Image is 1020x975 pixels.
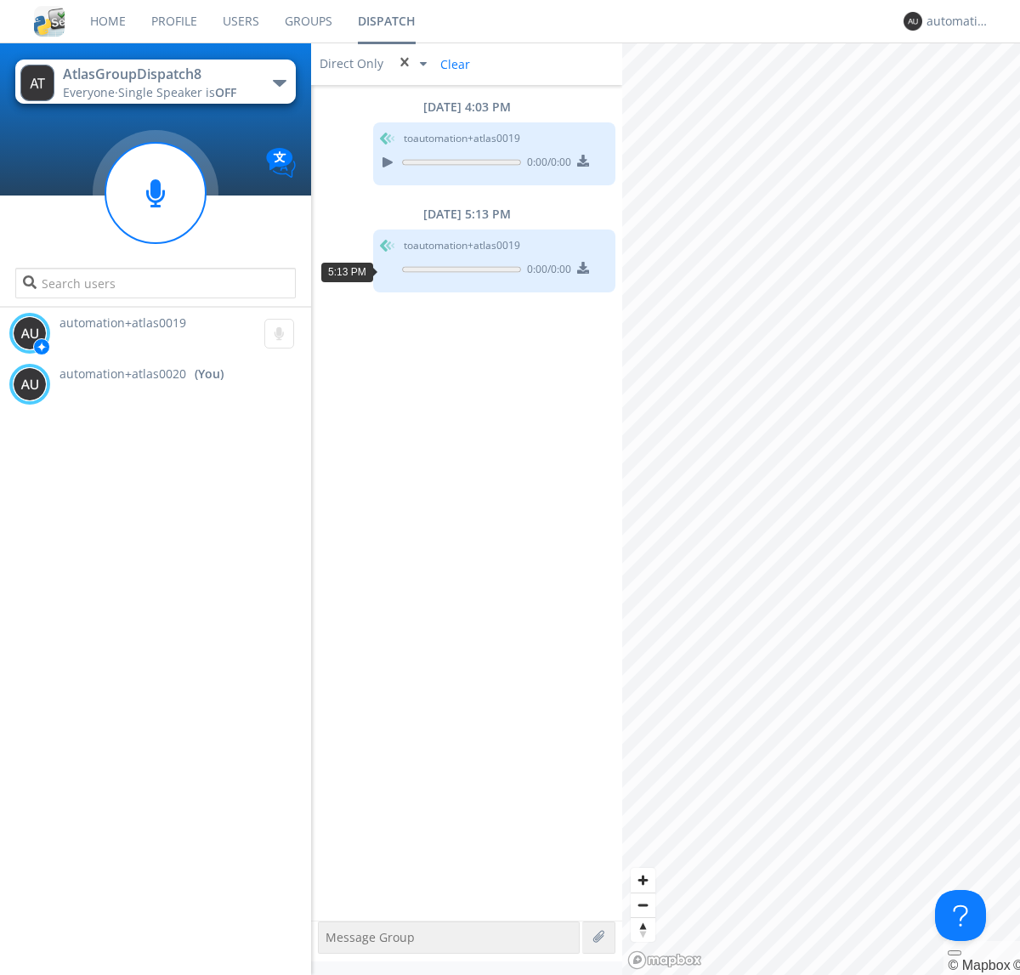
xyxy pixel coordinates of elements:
button: Zoom out [631,893,655,917]
span: 0:00 / 0:00 [521,262,571,281]
span: automation+atlas0019 [59,315,186,331]
span: Reset bearing to north [631,918,655,942]
span: Zoom out [631,893,655,917]
span: Clear [430,51,477,77]
span: Single Speaker is [118,84,236,100]
img: 373638.png [20,65,54,101]
div: [DATE] 4:03 PM [311,99,622,116]
button: Zoom in [631,868,655,893]
button: Reset bearing to north [631,917,655,942]
img: 373638.png [13,316,47,350]
img: caret-down-sm.svg [420,62,427,66]
div: Everyone · [63,84,254,101]
span: 0:00 / 0:00 [521,155,571,173]
span: to automation+atlas0019 [404,131,520,146]
div: [DATE] 5:13 PM [311,206,622,223]
img: cddb5a64eb264b2086981ab96f4c1ba7 [34,6,65,37]
div: automation+atlas0020 [926,13,990,30]
span: automation+atlas0020 [59,366,186,383]
img: download media button [577,262,589,274]
img: Translation enabled [266,148,296,178]
iframe: Toggle Customer Support [935,890,986,941]
div: AtlasGroupDispatch8 [63,65,254,84]
div: (You) [195,366,224,383]
button: AtlasGroupDispatch8Everyone·Single Speaker isOFF [15,60,295,104]
a: Mapbox logo [627,950,702,970]
div: Direct Only [320,55,388,72]
img: 373638.png [904,12,922,31]
input: Search users [15,268,295,298]
span: 5:13 PM [328,266,366,278]
img: download media button [577,155,589,167]
a: Mapbox [948,958,1010,972]
img: 373638.png [13,367,47,401]
span: to automation+atlas0019 [404,238,520,253]
span: OFF [215,84,236,100]
button: Toggle attribution [948,950,961,955]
